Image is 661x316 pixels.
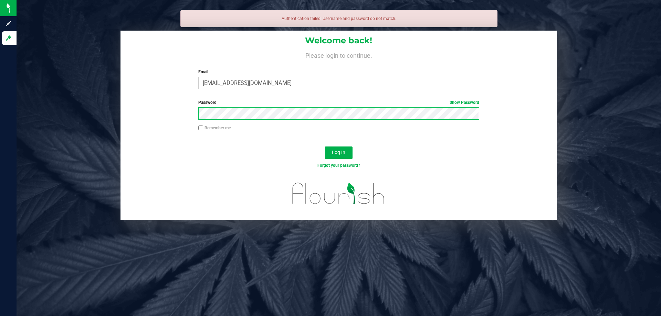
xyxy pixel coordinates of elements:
label: Email [198,69,479,75]
img: flourish_logo.svg [284,176,393,211]
button: Log In [325,146,353,159]
span: Password [198,100,217,105]
span: Log In [332,150,345,155]
div: Authentication failed. Username and password do not match. [180,10,497,27]
label: Remember me [198,125,231,131]
h4: Please login to continue. [120,51,557,59]
h1: Welcome back! [120,36,557,45]
input: Remember me [198,126,203,130]
a: Show Password [450,100,479,105]
a: Forgot your password? [317,163,360,168]
inline-svg: Sign up [5,20,12,27]
inline-svg: Log in [5,35,12,42]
